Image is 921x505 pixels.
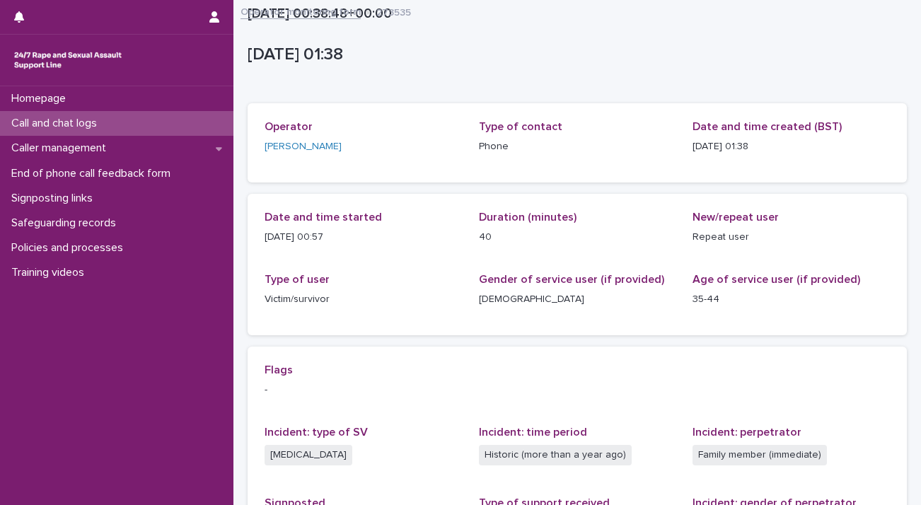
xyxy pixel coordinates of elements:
p: Homepage [6,92,77,105]
span: New/repeat user [693,211,779,223]
span: Gender of service user (if provided) [479,274,664,285]
img: rhQMoQhaT3yELyF149Cw [11,46,124,74]
span: Incident: perpetrator [693,426,801,438]
span: Operator [265,121,313,132]
span: Flags [265,364,293,376]
span: Date and time started [265,211,382,223]
p: Training videos [6,266,95,279]
p: Policies and processes [6,241,134,255]
span: Duration (minutes) [479,211,577,223]
p: [DATE] 01:38 [693,139,890,154]
p: 273535 [376,4,411,19]
span: Incident: time period [479,426,587,438]
p: Signposting links [6,192,104,205]
p: [DATE] 00:57 [265,230,462,245]
p: End of phone call feedback form [6,167,182,180]
a: Operator monitoring form [241,3,361,19]
p: Repeat user [693,230,890,245]
p: 40 [479,230,676,245]
p: Call and chat logs [6,117,108,130]
span: Type of contact [479,121,562,132]
span: Type of user [265,274,330,285]
p: Caller management [6,141,117,155]
p: - [265,383,890,397]
span: Family member (immediate) [693,445,827,465]
p: Victim/survivor [265,292,462,307]
p: Safeguarding records [6,216,127,230]
p: Phone [479,139,676,154]
p: [DATE] 01:38 [248,45,901,65]
span: [MEDICAL_DATA] [265,445,352,465]
span: Incident: type of SV [265,426,368,438]
span: Historic (more than a year ago) [479,445,632,465]
a: [PERSON_NAME] [265,139,342,154]
p: 35-44 [693,292,890,307]
p: [DEMOGRAPHIC_DATA] [479,292,676,307]
span: Age of service user (if provided) [693,274,860,285]
span: Date and time created (BST) [693,121,842,132]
